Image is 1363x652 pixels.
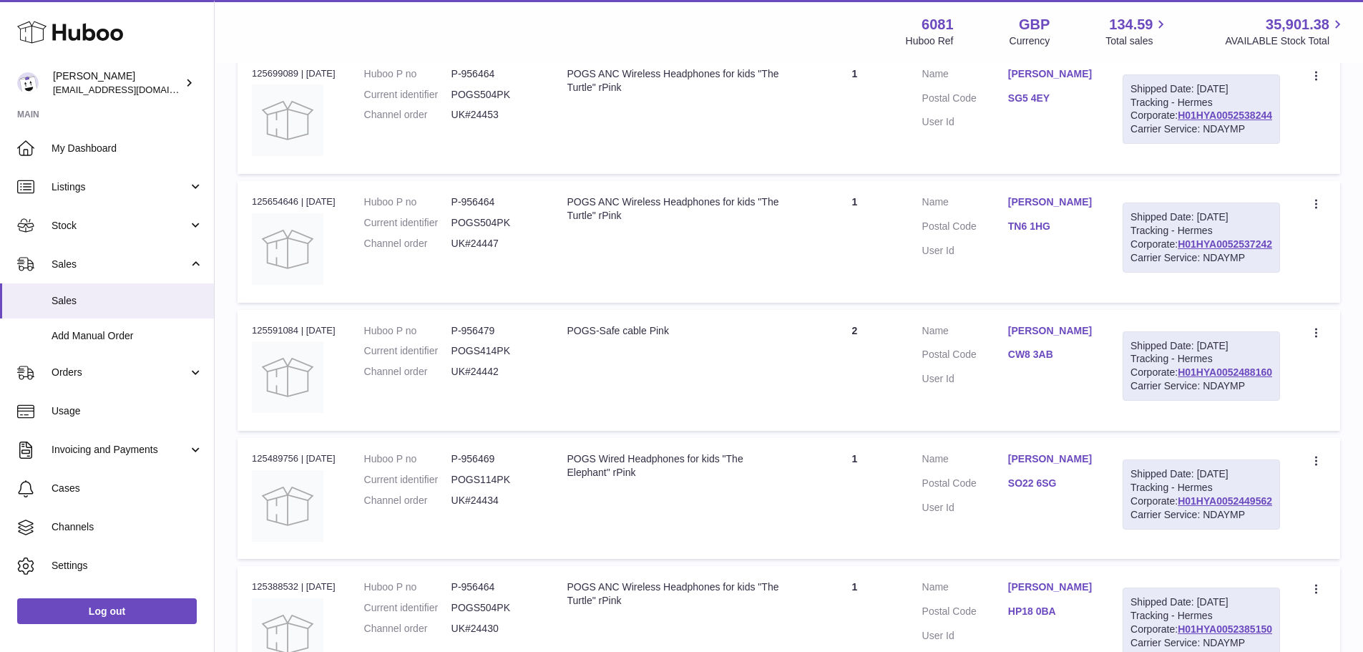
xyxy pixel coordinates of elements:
div: [PERSON_NAME] [53,69,182,97]
div: 125654646 | [DATE] [252,195,336,208]
a: SG5 4EY [1008,92,1094,105]
div: Carrier Service: NDAYMP [1130,636,1272,650]
img: no-photo.jpg [252,341,323,413]
dt: Huboo P no [364,324,451,338]
dt: Huboo P no [364,195,451,209]
dt: User Id [922,629,1008,643]
dt: Postal Code [922,348,1008,365]
div: 125591084 | [DATE] [252,324,336,337]
dt: Huboo P no [364,452,451,466]
span: Listings [52,180,188,194]
div: Shipped Date: [DATE] [1130,210,1272,224]
dt: Name [922,452,1008,469]
span: [EMAIL_ADDRESS][DOMAIN_NAME] [53,84,210,95]
dd: POGS504PK [451,601,539,615]
td: 1 [801,53,907,174]
a: [PERSON_NAME] [1008,452,1094,466]
div: Carrier Service: NDAYMP [1130,508,1272,522]
img: internalAdmin-6081@internal.huboo.com [17,72,39,94]
span: Add Manual Order [52,329,203,343]
strong: 6081 [922,15,954,34]
span: 35,901.38 [1266,15,1329,34]
span: My Dashboard [52,142,203,155]
dt: Postal Code [922,92,1008,109]
div: Shipped Date: [DATE] [1130,82,1272,96]
div: Tracking - Hermes Corporate: [1123,203,1280,273]
a: H01HYA0052385150 [1178,623,1272,635]
a: [PERSON_NAME] [1008,580,1094,594]
div: 125489756 | [DATE] [252,452,336,465]
img: no-photo.jpg [252,84,323,156]
dt: Name [922,195,1008,213]
dd: P-956464 [451,195,539,209]
dd: POGS114PK [451,473,539,487]
div: Currency [1010,34,1050,48]
dt: Postal Code [922,477,1008,494]
dt: Current identifier [364,344,451,358]
dd: UK#24430 [451,622,539,636]
dt: Channel order [364,622,451,636]
span: Cases [52,482,203,495]
dd: POGS504PK [451,216,539,230]
dt: Channel order [364,365,451,379]
a: 134.59 Total sales [1105,15,1169,48]
dd: UK#24453 [451,108,539,122]
dt: Current identifier [364,601,451,615]
dd: UK#24447 [451,237,539,250]
a: [PERSON_NAME] [1008,67,1094,81]
dt: Huboo P no [364,67,451,81]
dd: P-956479 [451,324,539,338]
dt: Name [922,324,1008,341]
dt: Channel order [364,237,451,250]
a: CW8 3AB [1008,348,1094,361]
td: 2 [801,310,907,431]
a: H01HYA0052488160 [1178,366,1272,378]
a: HP18 0BA [1008,605,1094,618]
div: POGS-Safe cable Pink [567,324,787,338]
dt: Channel order [364,494,451,507]
dd: P-956469 [451,452,539,466]
div: Shipped Date: [DATE] [1130,467,1272,481]
dt: Huboo P no [364,580,451,594]
img: no-photo.jpg [252,470,323,542]
dt: Postal Code [922,220,1008,237]
dd: P-956464 [451,67,539,81]
div: 125388532 | [DATE] [252,580,336,593]
span: Sales [52,294,203,308]
div: Carrier Service: NDAYMP [1130,379,1272,393]
span: Channels [52,520,203,534]
div: POGS ANC Wireless Headphones for kids "The Turtle" rPink [567,580,787,608]
a: [PERSON_NAME] [1008,324,1094,338]
span: Orders [52,366,188,379]
dt: User Id [922,372,1008,386]
td: 1 [801,181,907,302]
a: Log out [17,598,197,624]
dt: Current identifier [364,216,451,230]
dt: User Id [922,244,1008,258]
div: Huboo Ref [906,34,954,48]
a: H01HYA0052537242 [1178,238,1272,250]
a: H01HYA0052449562 [1178,495,1272,507]
div: Tracking - Hermes Corporate: [1123,74,1280,145]
span: 134.59 [1109,15,1153,34]
span: AVAILABLE Stock Total [1225,34,1346,48]
strong: GBP [1019,15,1050,34]
dd: UK#24442 [451,365,539,379]
a: TN6 1HG [1008,220,1094,233]
a: H01HYA0052538244 [1178,110,1272,121]
div: Carrier Service: NDAYMP [1130,122,1272,136]
span: Sales [52,258,188,271]
dt: Current identifier [364,88,451,102]
dt: User Id [922,115,1008,129]
dd: POGS504PK [451,88,539,102]
dd: POGS414PK [451,344,539,358]
div: 125699089 | [DATE] [252,67,336,80]
div: Shipped Date: [DATE] [1130,595,1272,609]
a: SO22 6SG [1008,477,1094,490]
span: Usage [52,404,203,418]
td: 1 [801,438,907,559]
span: Total sales [1105,34,1169,48]
span: Stock [52,219,188,233]
div: POGS ANC Wireless Headphones for kids "The Turtle" rPink [567,195,787,223]
div: Tracking - Hermes Corporate: [1123,331,1280,402]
